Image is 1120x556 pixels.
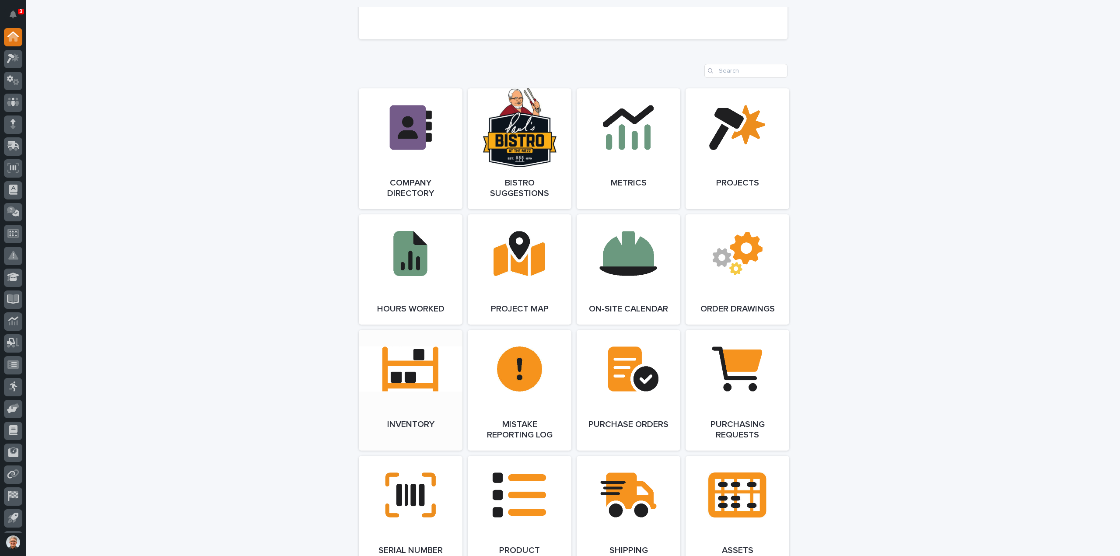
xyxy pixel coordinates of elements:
a: Metrics [577,88,680,209]
p: 3 [19,8,22,14]
a: Bistro Suggestions [468,88,571,209]
a: Purchase Orders [577,330,680,451]
a: Inventory [359,330,462,451]
a: Purchasing Requests [686,330,789,451]
a: Project Map [468,214,571,325]
button: users-avatar [4,533,22,552]
a: Order Drawings [686,214,789,325]
a: Company Directory [359,88,462,209]
a: On-Site Calendar [577,214,680,325]
a: Hours Worked [359,214,462,325]
button: Notifications [4,5,22,24]
a: Mistake Reporting Log [468,330,571,451]
a: Projects [686,88,789,209]
div: Notifications3 [11,10,22,24]
input: Search [704,64,787,78]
